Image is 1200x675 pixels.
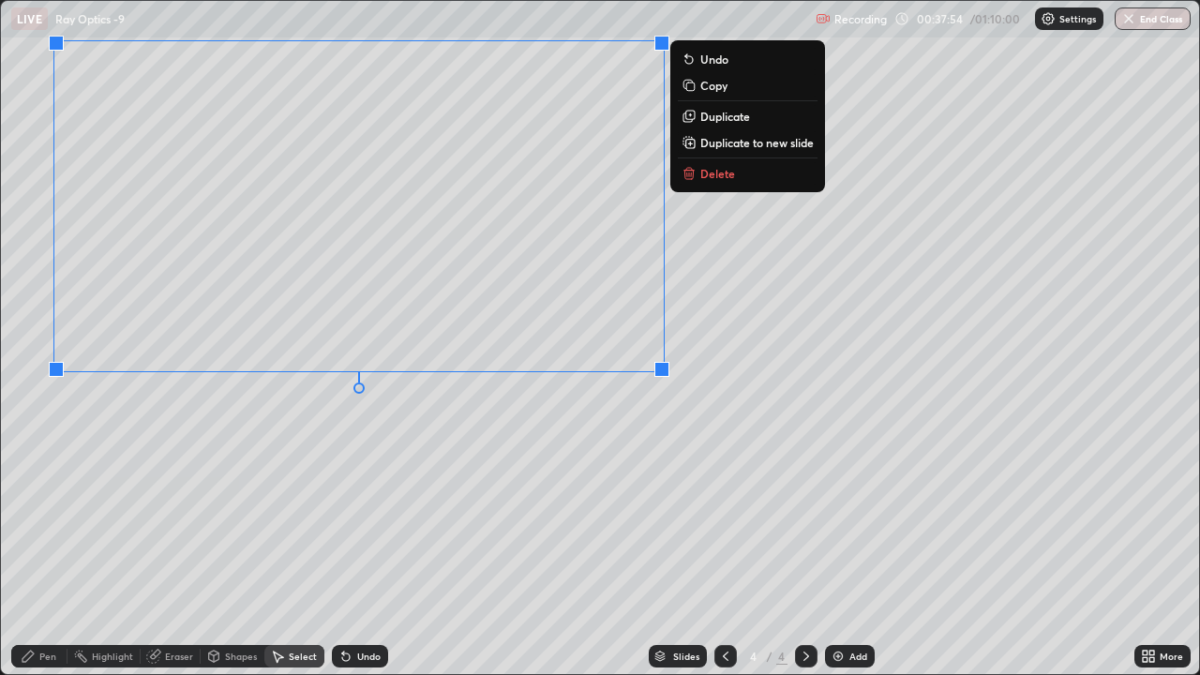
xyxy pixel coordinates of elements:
div: / [767,651,772,662]
div: Shapes [225,652,257,661]
p: LIVE [17,11,42,26]
div: Eraser [165,652,193,661]
div: 4 [776,648,787,665]
img: recording.375f2c34.svg [816,11,831,26]
p: Duplicate to new slide [700,135,814,150]
div: Select [289,652,317,661]
button: Undo [678,48,817,70]
button: Duplicate to new slide [678,131,817,154]
p: Copy [700,78,727,93]
div: Slides [673,652,699,661]
p: Undo [700,52,728,67]
div: Add [849,652,867,661]
p: Recording [834,12,887,26]
div: Undo [357,652,381,661]
button: Delete [678,162,817,185]
img: add-slide-button [831,649,846,664]
p: Delete [700,166,735,181]
img: class-settings-icons [1041,11,1056,26]
div: Pen [39,652,56,661]
button: Copy [678,74,817,97]
button: Duplicate [678,105,817,127]
p: Ray Optics -9 [55,11,125,26]
p: Duplicate [700,109,750,124]
div: 4 [744,651,763,662]
button: End Class [1115,7,1191,30]
p: Settings [1059,14,1096,23]
img: end-class-cross [1121,11,1136,26]
div: Highlight [92,652,133,661]
div: More [1160,652,1183,661]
